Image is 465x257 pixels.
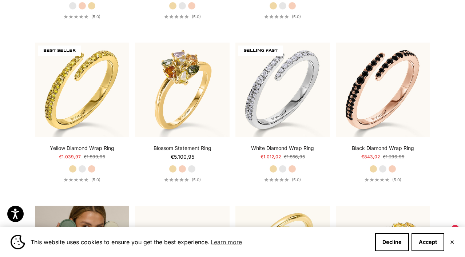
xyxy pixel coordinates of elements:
[164,178,189,182] div: 5.0 out of 5.0 stars
[164,14,201,19] a: 5.0 out of 5.0 stars(5.0)
[251,145,314,152] a: White Diamond Wrap Ring
[192,14,201,19] span: (5.0)
[171,153,194,161] sale-price: €5.100,95
[164,15,189,19] div: 5.0 out of 5.0 stars
[64,178,88,182] div: 5.0 out of 5.0 stars
[59,153,81,161] sale-price: €1.039,97
[264,15,289,19] div: 5.0 out of 5.0 stars
[11,235,25,249] img: Cookie banner
[164,177,201,182] a: 5.0 out of 5.0 stars(5.0)
[64,177,100,182] a: 5.0 out of 5.0 stars(5.0)
[412,233,444,251] button: Accept
[261,153,281,161] sale-price: €1.012,02
[383,153,404,161] compare-at-price: €1.296,95
[235,43,330,137] img: #WhiteGold
[84,153,105,161] compare-at-price: €1.599,95
[292,14,301,19] span: (5.0)
[38,46,81,56] span: BEST SELLER
[365,177,401,182] a: 5.0 out of 5.0 stars(5.0)
[375,233,409,251] button: Decline
[284,153,305,161] compare-at-price: €1.556,95
[35,43,130,137] img: #YellowGold
[91,177,100,182] span: (5.0)
[264,14,301,19] a: 5.0 out of 5.0 stars(5.0)
[135,43,230,137] img: #YellowGold
[292,177,301,182] span: (5.0)
[210,237,243,248] a: Learn more
[91,14,100,19] span: (5.0)
[450,240,454,244] button: Close
[352,145,414,152] a: Black Diamond Wrap Ring
[31,237,369,248] span: This website uses cookies to ensure you get the best experience.
[336,43,430,137] img: #RoseGold
[238,46,283,56] span: SELLING FAST
[392,177,401,182] span: (5.0)
[50,145,114,152] a: Yellow Diamond Wrap Ring
[154,145,211,152] a: Blossom Statement Ring
[192,177,201,182] span: (5.0)
[264,177,301,182] a: 5.0 out of 5.0 stars(5.0)
[64,15,88,19] div: 5.0 out of 5.0 stars
[135,43,230,137] a: #YellowGold #WhiteGold #RoseGold
[64,14,100,19] a: 5.0 out of 5.0 stars(5.0)
[361,153,380,161] sale-price: €843,02
[365,178,389,182] div: 5.0 out of 5.0 stars
[264,178,289,182] div: 5.0 out of 5.0 stars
